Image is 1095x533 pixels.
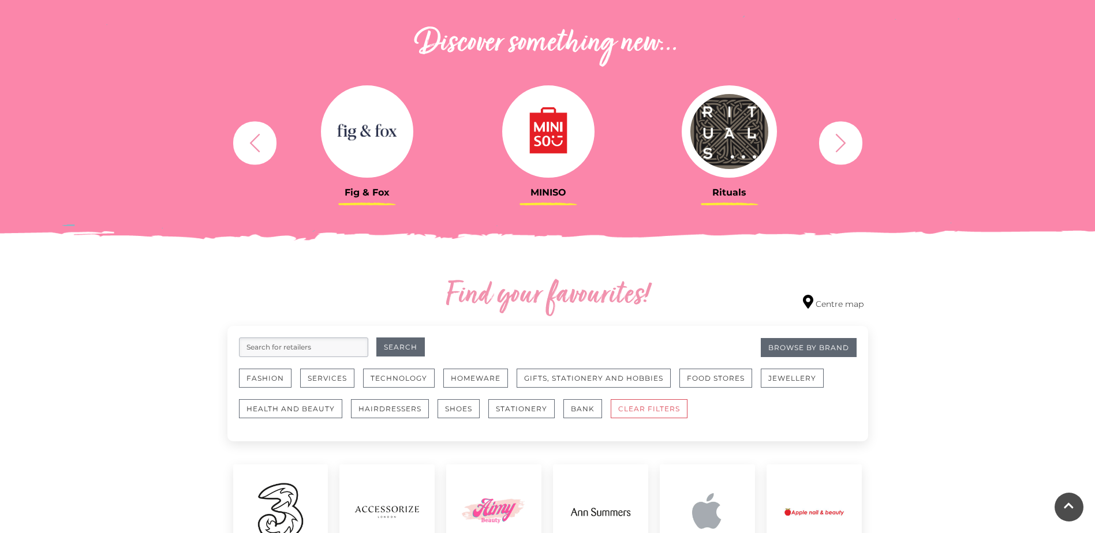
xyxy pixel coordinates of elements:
button: Search [376,337,425,356]
a: Centre map [803,295,864,310]
button: Jewellery [761,369,824,388]
h2: Discover something new... [227,25,868,62]
a: Food Stores [679,369,761,399]
button: CLEAR FILTERS [611,399,687,418]
a: MINISO [466,85,630,198]
a: Rituals [648,85,812,198]
a: Jewellery [761,369,832,399]
a: Technology [363,369,443,399]
a: Homeware [443,369,517,399]
h3: Fig & Fox [285,187,449,198]
a: Health and Beauty [239,399,351,430]
h2: Find your favourites! [337,277,758,314]
input: Search for retailers [239,337,368,357]
button: Homeware [443,369,508,388]
h3: Rituals [648,187,812,198]
button: Hairdressers [351,399,429,418]
a: Browse By Brand [761,338,857,357]
button: Technology [363,369,435,388]
button: Fashion [239,369,291,388]
button: Food Stores [679,369,752,388]
button: Health and Beauty [239,399,342,418]
a: Bank [563,399,611,430]
a: Hairdressers [351,399,438,430]
a: Shoes [438,399,488,430]
a: Fashion [239,369,300,399]
a: Gifts, Stationery and Hobbies [517,369,679,399]
a: Fig & Fox [285,85,449,198]
button: Stationery [488,399,555,418]
button: Shoes [438,399,480,418]
a: CLEAR FILTERS [611,399,696,430]
button: Services [300,369,354,388]
button: Bank [563,399,602,418]
a: Services [300,369,363,399]
button: Gifts, Stationery and Hobbies [517,369,671,388]
h3: MINISO [466,187,630,198]
a: Stationery [488,399,563,430]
